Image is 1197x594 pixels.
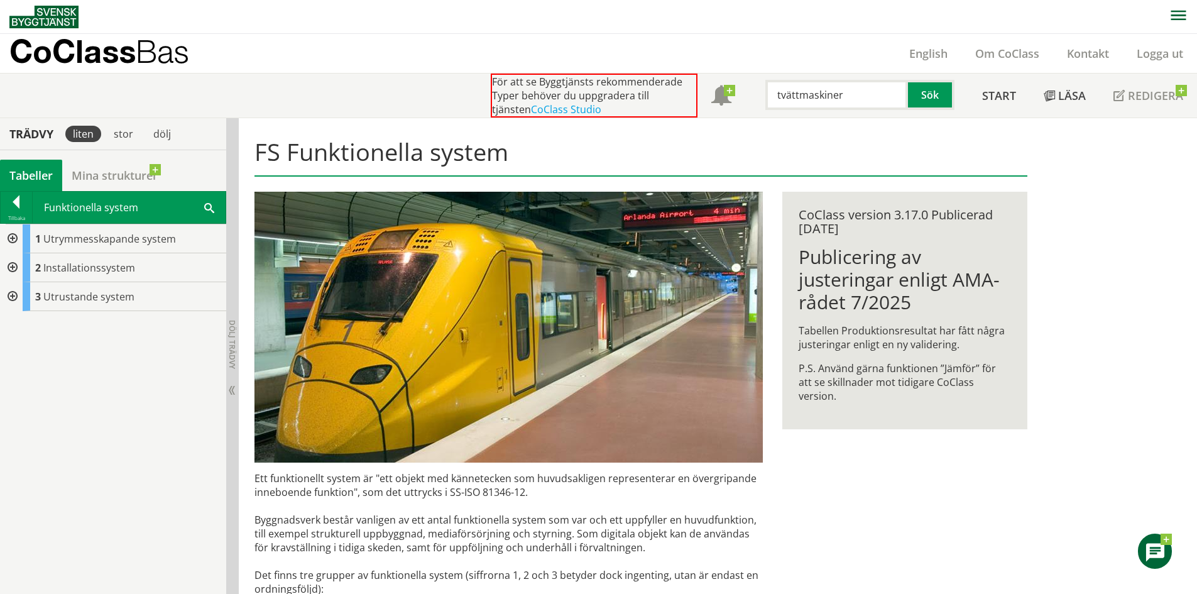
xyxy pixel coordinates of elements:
span: Redigera [1128,88,1183,103]
div: CoClass version 3.17.0 Publicerad [DATE] [799,208,1010,236]
a: Om CoClass [961,46,1053,61]
span: 3 [35,290,41,304]
a: CoClass Studio [531,102,601,116]
div: dölj [146,126,178,142]
span: Dölj trädvy [227,320,238,369]
span: Notifikationer [711,87,731,107]
img: arlanda-express-2.jpg [254,192,763,463]
a: Kontakt [1053,46,1123,61]
a: English [895,46,961,61]
span: Utrustande system [43,290,134,304]
span: Utrymmesskapande system [43,232,176,246]
img: Svensk Byggtjänst [9,6,79,28]
p: Tabellen Produktionsresultat har fått några justeringar enligt en ny validering. [799,324,1010,351]
input: Sök [765,80,908,110]
span: 2 [35,261,41,275]
span: Bas [136,33,189,70]
h1: FS Funktionella system [254,138,1027,177]
div: stor [106,126,141,142]
div: liten [65,126,101,142]
p: CoClass [9,44,189,58]
span: 1 [35,232,41,246]
a: Mina strukturer [62,160,167,191]
a: CoClassBas [9,34,216,73]
span: Installationssystem [43,261,135,275]
button: Sök [908,80,954,110]
a: Start [968,74,1030,118]
a: Logga ut [1123,46,1197,61]
span: Sök i tabellen [204,201,214,214]
div: Trädvy [3,127,60,141]
p: P.S. Använd gärna funktionen ”Jämför” för att se skillnader mot tidigare CoClass version. [799,361,1010,403]
span: Start [982,88,1016,103]
a: Redigera [1100,74,1197,118]
div: Funktionella system [33,192,226,223]
span: Läsa [1058,88,1086,103]
div: För att se Byggtjänsts rekommenderade Typer behöver du uppgradera till tjänsten [491,74,697,118]
div: Tillbaka [1,213,32,223]
h1: Publicering av justeringar enligt AMA-rådet 7/2025 [799,246,1010,314]
a: Läsa [1030,74,1100,118]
